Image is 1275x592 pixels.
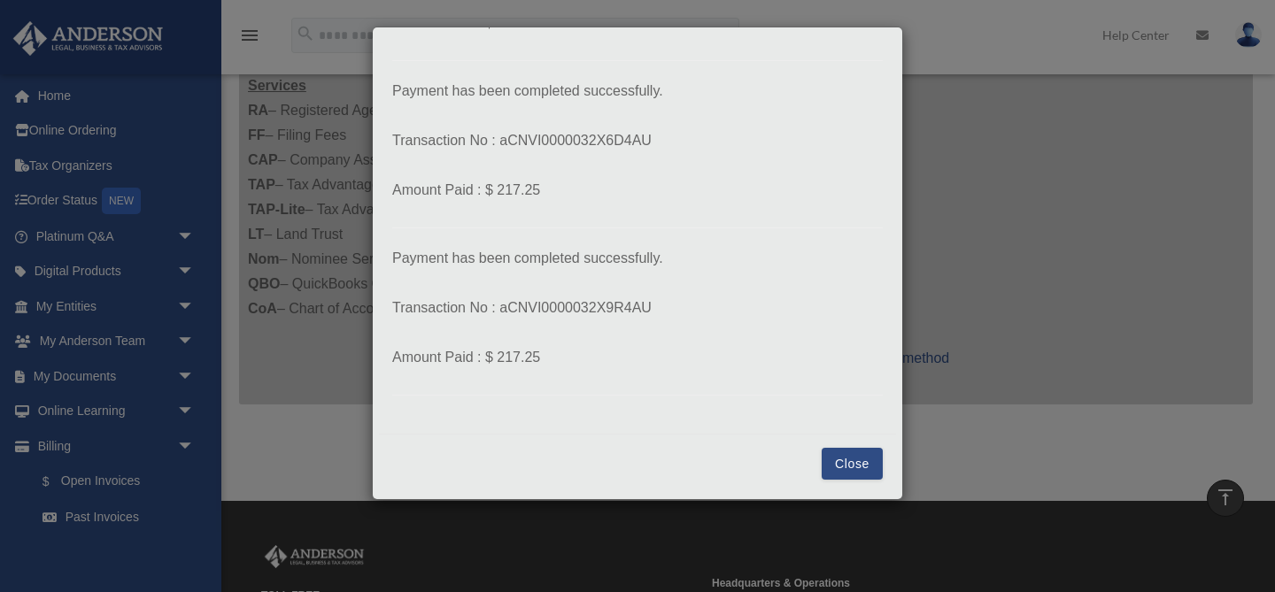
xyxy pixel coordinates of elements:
p: Amount Paid : $ 217.25 [392,178,883,203]
p: Payment has been completed successfully. [392,79,883,104]
p: Amount Paid : $ 217.25 [392,345,883,370]
p: Transaction No : aCNVI0000032X6D4AU [392,128,883,153]
p: Transaction No : aCNVI0000032X9R4AU [392,296,883,320]
p: Payment has been completed successfully. [392,246,883,271]
button: Close [822,448,883,480]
